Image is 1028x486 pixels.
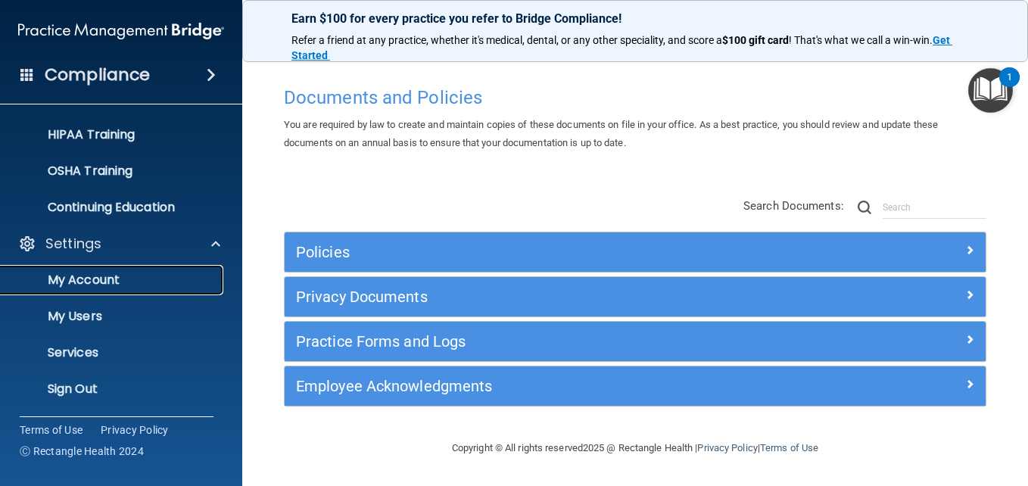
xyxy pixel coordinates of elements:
[284,88,986,107] h4: Documents and Policies
[722,34,789,46] strong: $100 gift card
[296,240,974,264] a: Policies
[10,309,217,324] p: My Users
[45,64,150,86] h4: Compliance
[296,374,974,398] a: Employee Acknowledgments
[291,34,952,61] a: Get Started
[10,127,135,142] p: HIPAA Training
[296,285,974,309] a: Privacy Documents
[968,68,1013,113] button: Open Resource Center, 1 new notification
[296,244,799,260] h5: Policies
[760,442,818,453] a: Terms of Use
[18,16,224,46] img: PMB logo
[10,273,217,288] p: My Account
[10,345,217,360] p: Services
[697,442,757,453] a: Privacy Policy
[10,382,217,397] p: Sign Out
[789,34,933,46] span: ! That's what we call a win-win.
[291,11,979,26] p: Earn $100 for every practice you refer to Bridge Compliance!
[296,333,799,350] h5: Practice Forms and Logs
[883,196,986,219] input: Search
[359,424,911,472] div: Copyright © All rights reserved 2025 @ Rectangle Health | |
[1007,77,1012,97] div: 1
[296,288,799,305] h5: Privacy Documents
[284,119,938,148] span: You are required by law to create and maintain copies of these documents on file in your office. ...
[18,235,220,253] a: Settings
[743,199,844,213] span: Search Documents:
[20,422,83,438] a: Terms of Use
[101,422,169,438] a: Privacy Policy
[291,34,722,46] span: Refer a friend at any practice, whether it's medical, dental, or any other speciality, and score a
[296,329,974,354] a: Practice Forms and Logs
[20,444,144,459] span: Ⓒ Rectangle Health 2024
[858,201,871,214] img: ic-search.3b580494.png
[296,378,799,394] h5: Employee Acknowledgments
[10,164,132,179] p: OSHA Training
[10,200,217,215] p: Continuing Education
[45,235,101,253] p: Settings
